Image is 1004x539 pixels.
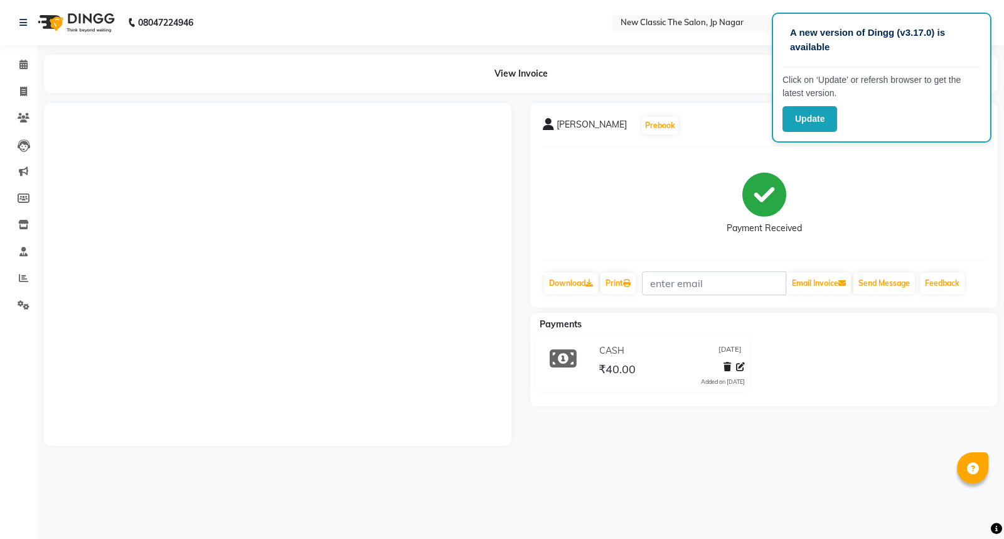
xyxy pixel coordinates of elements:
button: Update [782,106,837,132]
button: Prebook [642,117,678,134]
div: Payment Received [727,222,802,235]
input: enter email [642,271,786,295]
span: Payments [540,318,582,330]
p: A new version of Dingg (v3.17.0) is available [790,26,973,54]
img: logo [32,5,118,40]
b: 08047224946 [138,5,193,40]
iframe: chat widget [951,489,991,526]
span: ₹40.00 [599,362,636,379]
a: Download [544,273,598,294]
a: Print [601,273,636,294]
button: Send Message [853,273,915,294]
span: CASH [599,344,624,357]
span: [PERSON_NAME] [557,118,627,136]
p: Click on ‘Update’ or refersh browser to get the latest version. [782,73,981,100]
span: [DATE] [718,344,742,357]
button: Email Invoice [787,273,851,294]
div: View Invoice [44,55,998,93]
div: Added on [DATE] [701,378,745,386]
a: Feedback [920,273,964,294]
